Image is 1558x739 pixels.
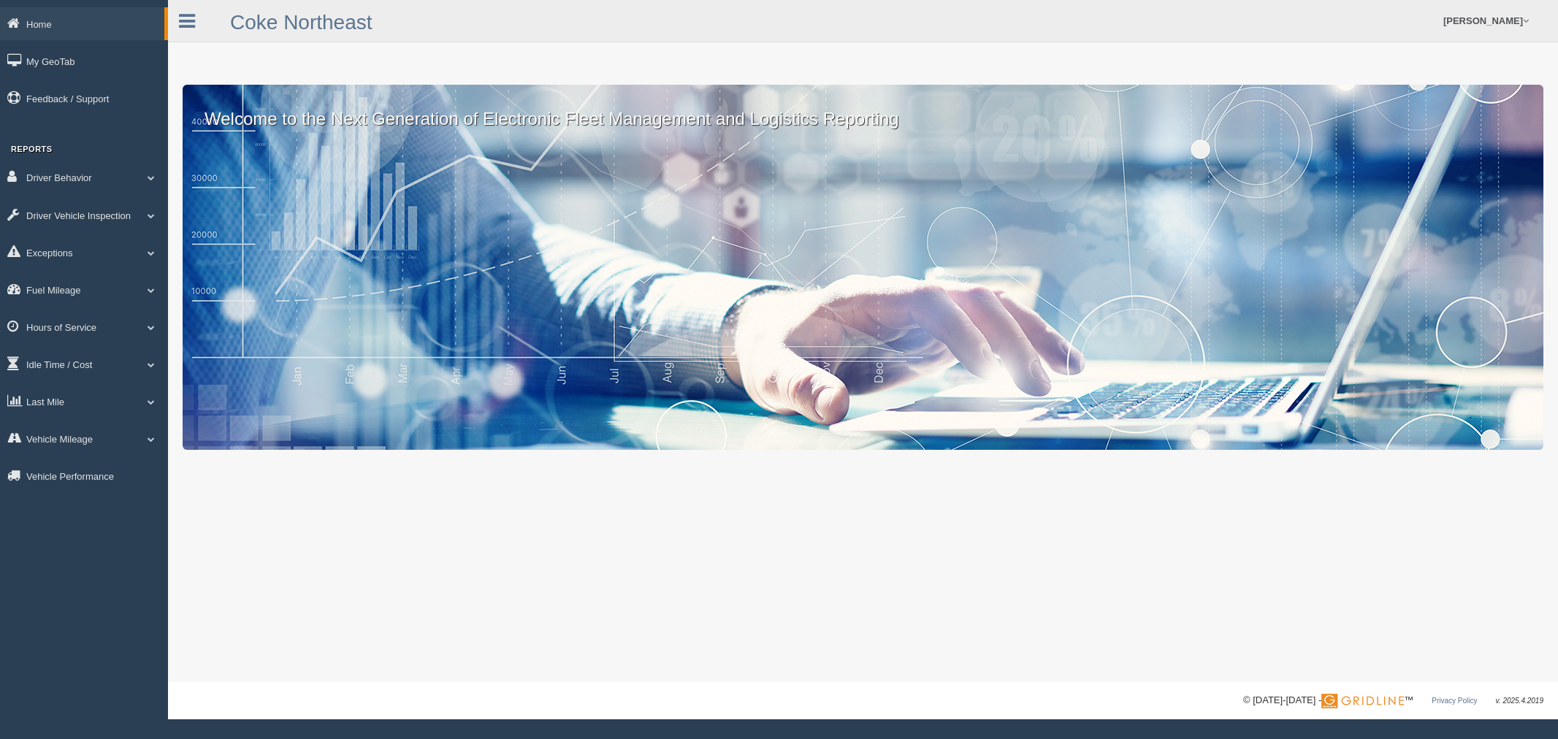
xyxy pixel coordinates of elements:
[1321,694,1404,708] img: Gridline
[1496,697,1543,705] span: v. 2025.4.2019
[1243,693,1543,708] div: © [DATE]-[DATE] - ™
[183,85,1543,131] p: Welcome to the Next Generation of Electronic Fleet Management and Logistics Reporting
[1432,697,1477,705] a: Privacy Policy
[230,11,373,34] a: Coke Northeast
